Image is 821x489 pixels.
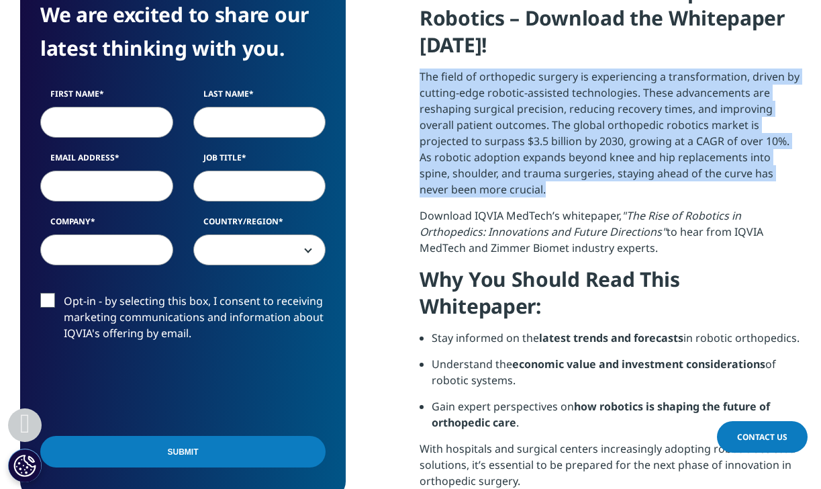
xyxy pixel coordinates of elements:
label: Email Address [40,152,173,171]
label: Company [40,216,173,234]
p: The field of orthopedic surgery is experiencing a transformation, driven by cutting-edge robotic-... [420,69,801,208]
em: "The Rise of Robotics in Orthopedics: Innovations and Future Directions" [420,208,741,239]
a: Contact Us [717,421,808,453]
label: Job Title [193,152,326,171]
label: Opt-in - by selecting this box, I consent to receiving marketing communications and information a... [40,293,326,349]
strong: latest trends and forecasts [539,330,683,345]
h4: Why You Should Read This Whitepaper: [420,266,801,330]
span: Contact Us [737,431,787,443]
p: Download IQVIA MedTech’s whitepaper, to hear from IQVIA MedTech and Zimmer Biomet industry experts. [420,208,801,266]
label: Last Name [193,88,326,107]
li: Gain expert perspectives on . [432,398,801,441]
label: Country/Region [193,216,326,234]
li: Stay informed on the in robotic orthopedics. [432,330,801,356]
iframe: reCAPTCHA [40,363,244,415]
input: Submit [40,436,326,468]
strong: how robotics is shaping the future of orthopedic care [432,399,770,430]
button: Cookies Settings [8,449,42,482]
label: First Name [40,88,173,107]
li: Understand the of robotic systems. [432,356,801,398]
strong: economic value and investment considerations [512,357,765,371]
